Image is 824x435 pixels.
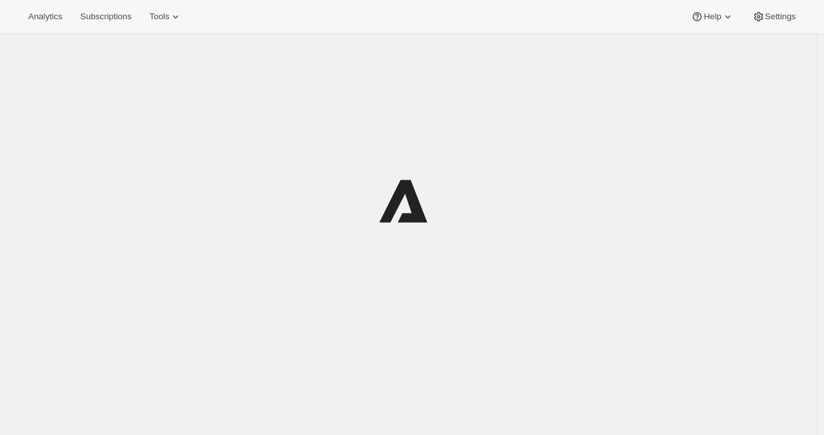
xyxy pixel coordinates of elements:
[72,8,139,26] button: Subscriptions
[142,8,190,26] button: Tools
[21,8,70,26] button: Analytics
[80,12,131,22] span: Subscriptions
[745,8,803,26] button: Settings
[683,8,741,26] button: Help
[765,12,796,22] span: Settings
[28,12,62,22] span: Analytics
[704,12,721,22] span: Help
[149,12,169,22] span: Tools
